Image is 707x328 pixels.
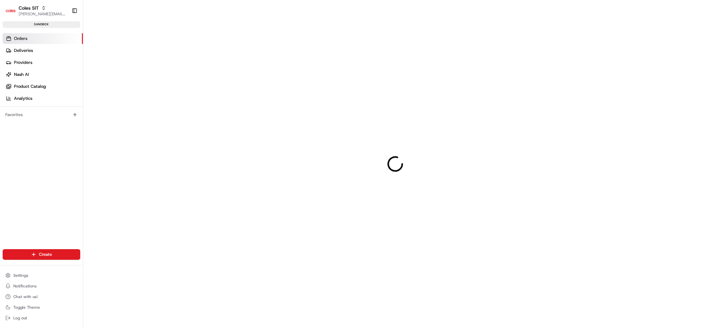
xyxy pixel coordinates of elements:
a: Nash AI [3,69,83,80]
div: sandbox [3,21,80,28]
a: Deliveries [3,45,83,56]
span: Orders [14,36,27,42]
span: Settings [13,273,28,278]
img: Coles SIT [5,5,16,16]
button: Log out [3,313,80,323]
button: [PERSON_NAME][EMAIL_ADDRESS][DOMAIN_NAME] [19,11,66,17]
span: Analytics [14,95,32,101]
span: Log out [13,315,27,321]
span: Product Catalog [14,83,46,89]
button: Coles SITColes SIT[PERSON_NAME][EMAIL_ADDRESS][DOMAIN_NAME] [3,3,69,19]
span: Deliveries [14,48,33,54]
button: Notifications [3,281,80,291]
span: Notifications [13,283,37,289]
span: Chat with us! [13,294,38,299]
a: Providers [3,57,83,68]
div: Favorites [3,109,80,120]
button: Chat with us! [3,292,80,301]
span: Create [39,251,52,257]
button: Settings [3,271,80,280]
a: Orders [3,33,83,44]
span: Toggle Theme [13,305,40,310]
a: Product Catalog [3,81,83,92]
span: Providers [14,60,32,66]
button: Coles SIT [19,5,39,11]
button: Toggle Theme [3,303,80,312]
span: Nash AI [14,72,29,78]
a: Analytics [3,93,83,104]
button: Create [3,249,80,260]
